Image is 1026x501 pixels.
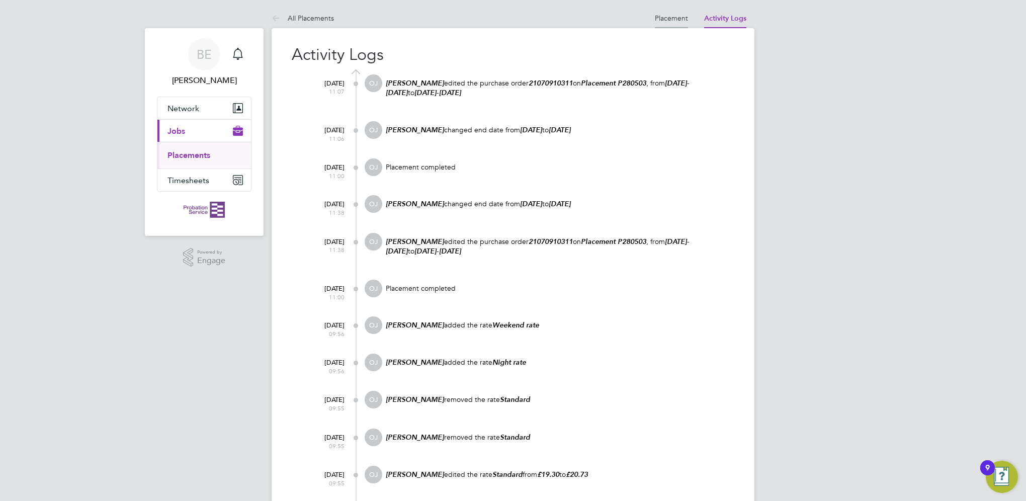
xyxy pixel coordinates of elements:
a: Placement [655,14,688,23]
em: Standard [492,470,523,479]
em: Standard [500,433,530,442]
span: 09:56 [304,367,345,375]
div: 9 [985,468,990,481]
em: [PERSON_NAME] [386,237,444,246]
span: BE [197,48,212,61]
em: P280503 [618,237,646,246]
span: Powered by [197,248,225,257]
div: [DATE] [304,354,345,375]
span: 11:06 [304,135,345,143]
h2: Activity Logs [292,44,734,65]
em: [PERSON_NAME] [386,79,444,88]
div: [DATE] [304,158,345,180]
span: Timesheets [167,176,209,185]
div: [DATE] [304,391,345,412]
a: Placements [167,150,210,160]
a: BE[PERSON_NAME] [157,38,251,87]
div: [DATE] [304,466,345,487]
div: [DATE] [304,74,345,96]
em: [PERSON_NAME] [386,321,444,329]
em: [DATE] [520,126,542,134]
div: [DATE] [304,429,345,450]
p: Placement completed [385,284,734,293]
em: [PERSON_NAME] [386,433,444,442]
span: OJ [365,466,382,483]
span: 11:07 [304,88,345,96]
span: 09:55 [304,404,345,412]
em: Standard [500,395,530,404]
div: [DATE] [304,195,345,216]
em: Placement [581,79,616,88]
nav: Main navigation [145,28,264,236]
div: [DATE] [304,233,345,254]
em: [DATE] [665,237,687,246]
em: Placement [581,237,616,246]
div: [DATE] [304,121,345,142]
span: Jobs [167,126,185,136]
a: Activity Logs [704,14,746,23]
div: [DATE] [304,316,345,338]
span: 11:38 [304,209,345,217]
em: [DATE] [665,79,687,88]
button: Jobs [157,120,251,142]
p: edited the purchase order on , from - to - [385,78,734,98]
span: OJ [365,280,382,297]
div: [DATE] [304,280,345,301]
p: added the rate [385,320,734,330]
span: OJ [365,391,382,408]
button: Timesheets [157,169,251,191]
em: Night rate [492,358,526,367]
em: [DATE] [520,200,542,208]
button: Network [157,97,251,119]
p: removed the rate [385,395,734,404]
em: [DATE] [386,247,408,256]
a: Powered byEngage [183,248,226,267]
span: 11:00 [304,293,345,301]
span: Engage [197,257,225,265]
span: 11:38 [304,246,345,254]
em: [PERSON_NAME] [386,126,444,134]
p: changed end date from to [385,199,734,209]
span: OJ [365,233,382,251]
em: £19.30 [537,470,559,479]
div: Jobs [157,142,251,169]
span: OJ [365,195,382,213]
span: OJ [365,316,382,334]
span: OJ [365,121,382,139]
p: edited the purchase order on , from - to - [385,237,734,256]
em: 21070910311 [529,237,573,246]
span: 09:55 [304,442,345,450]
img: probationservice-logo-retina.png [184,202,224,218]
span: OJ [365,429,382,446]
em: [PERSON_NAME] [386,358,444,367]
span: 11:00 [304,172,345,180]
span: OJ [365,74,382,92]
em: [DATE] [414,247,437,256]
a: All Placements [272,14,334,23]
em: 21070910311 [529,79,573,88]
em: [DATE] [414,89,437,97]
span: 09:56 [304,330,345,338]
span: 09:55 [304,479,345,487]
em: [DATE] [386,89,408,97]
em: [PERSON_NAME] [386,470,444,479]
span: Network [167,104,199,113]
p: added the rate [385,358,734,367]
em: P280503 [618,79,646,88]
a: Go to home page [157,202,251,218]
button: Open Resource Center, 9 new notifications [986,461,1018,493]
em: [DATE] [549,200,571,208]
span: OJ [365,158,382,176]
p: edited the rate from to [385,470,734,479]
span: OJ [365,354,382,371]
em: Weekend rate [492,321,539,329]
em: £20.73 [566,470,588,479]
em: [DATE] [439,89,461,97]
span: Ben Edwards [157,74,251,87]
em: [DATE] [549,126,571,134]
em: [PERSON_NAME] [386,395,444,404]
em: [PERSON_NAME] [386,200,444,208]
p: removed the rate [385,433,734,442]
p: Placement completed [385,162,734,172]
em: [DATE] [439,247,461,256]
